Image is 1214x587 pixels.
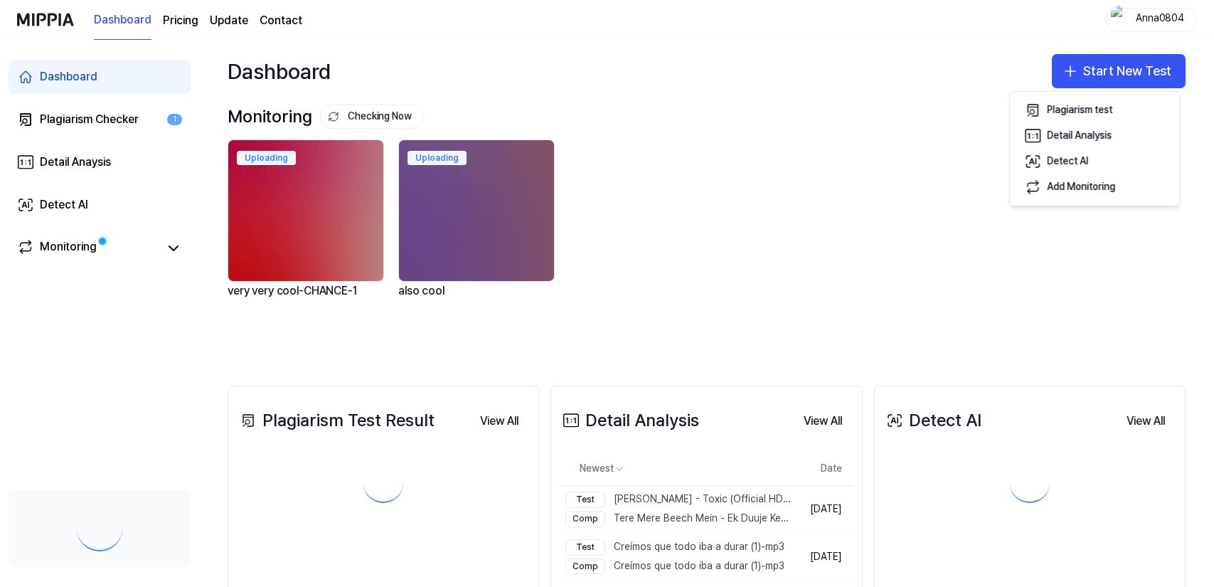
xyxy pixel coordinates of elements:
button: Start New Test [1052,54,1186,88]
div: Detect AI [1047,154,1088,169]
div: 1 [167,114,182,126]
div: very very cool-CHANCE-1 [228,282,387,318]
div: Dashboard [40,68,97,85]
img: backgroundIamge [228,140,383,281]
div: Detect AI [883,407,981,434]
button: profileAnna0804 [1106,8,1197,32]
div: Plagiarism test [1047,103,1112,117]
button: View All [792,407,853,435]
div: Monitoring [40,238,97,258]
button: Add Monitoring [1016,174,1173,200]
div: Detail Anaysis [40,154,111,171]
div: [PERSON_NAME] - Toxic (Official HD Video) [565,492,792,508]
th: Date [794,452,853,486]
a: Update [210,12,248,29]
div: Comp [565,559,605,575]
button: Detail Analysis [1016,123,1173,149]
div: Test [565,492,605,508]
div: Anna0804 [1132,11,1188,27]
a: TestCreímos que todo iba a durar (1)-mp3CompCreímos que todo iba a durar (1)-mp3 [560,534,794,581]
a: Dashboard [94,1,151,40]
a: Detect AI [9,188,191,222]
img: backgroundIamge [399,140,554,281]
button: Detect AI [1016,149,1173,174]
div: Add Monitoring [1047,180,1115,194]
div: Dashboard [228,54,331,88]
div: Tere Mere Beech Mein - Ek Duuje Ke Liye - Kamal Ha [565,511,792,527]
div: Comp [565,511,605,527]
img: profile [1111,6,1128,34]
div: also cool [398,282,558,318]
div: Plagiarism Test Result [237,407,435,434]
a: Monitoring [17,238,159,258]
td: [DATE] [794,486,853,534]
td: [DATE] [794,533,853,581]
a: View All [469,406,530,435]
a: View All [1115,406,1176,435]
div: Uploading [237,151,296,165]
div: Creímos que todo iba a durar (1)-mp3 [565,539,784,556]
div: Monitoring [228,103,423,130]
a: Test[PERSON_NAME] - Toxic (Official HD Video)CompTere Mere Beech Mein - Ek Duuje Ke Liye - Kamal Ha [560,486,794,533]
button: View All [469,407,530,435]
a: Detail Anaysis [9,145,191,179]
a: Plagiarism Checker1 [9,102,191,137]
button: Checking Now [320,105,423,129]
a: Dashboard [9,60,191,94]
div: Creímos que todo iba a durar (1)-mp3 [565,559,784,575]
div: Test [565,539,605,556]
button: Plagiarism test [1016,97,1173,123]
button: Pricing [163,12,198,29]
div: Plagiarism Checker [40,111,139,128]
div: Detail Analysis [560,407,699,434]
a: View All [792,406,853,435]
div: Uploading [408,151,467,165]
div: Detect AI [40,196,88,213]
button: View All [1115,407,1176,435]
div: Detail Analysis [1047,129,1112,143]
a: Contact [260,12,302,29]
